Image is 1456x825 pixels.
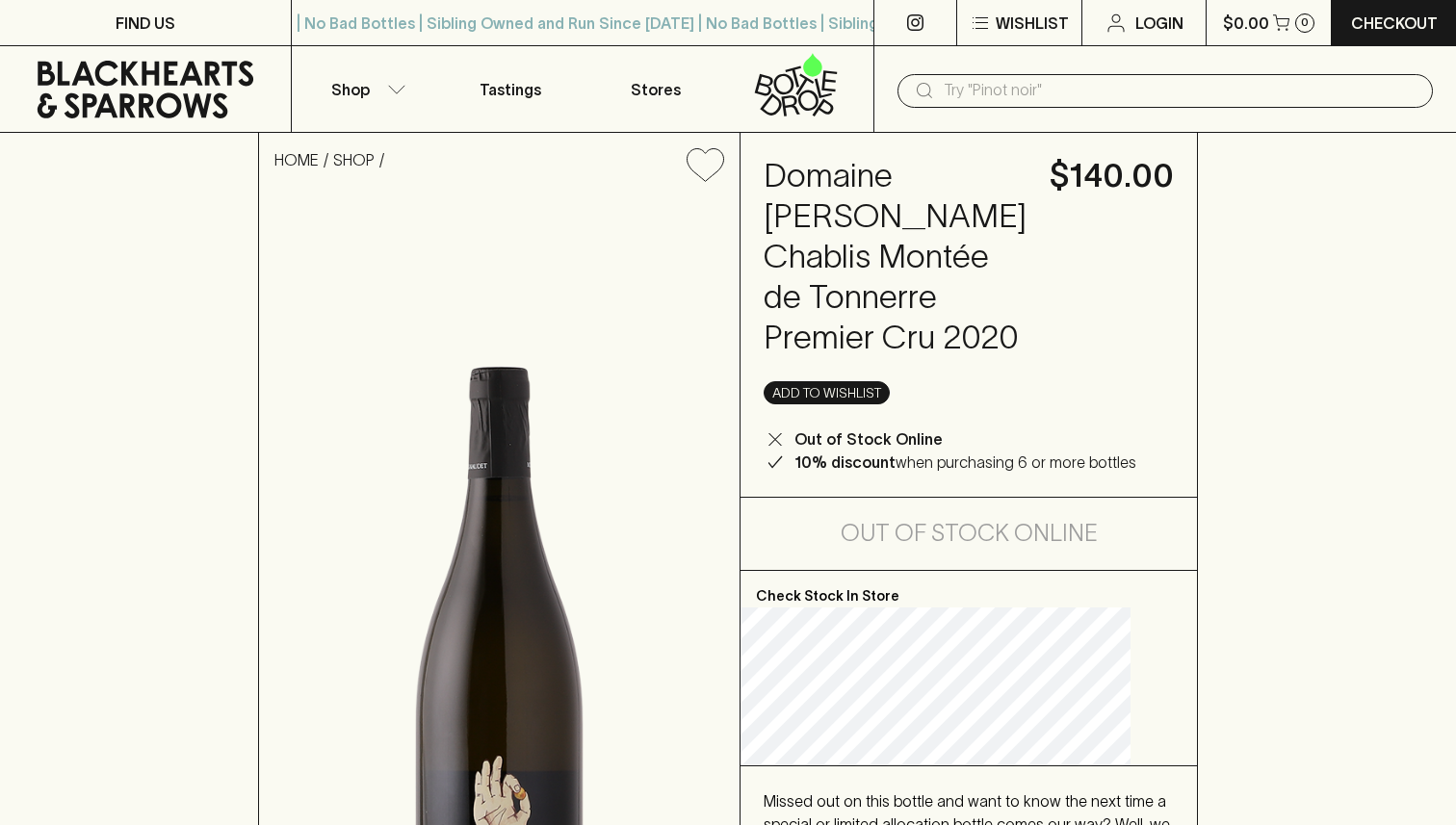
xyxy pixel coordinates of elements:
a: Stores [583,46,728,132]
a: HOME [274,151,319,168]
p: Out of Stock Online [794,427,943,451]
h4: Domaine [PERSON_NAME] Chablis Montée de Tonnerre Premier Cru 2020 [764,156,1027,358]
p: Shop [331,78,370,101]
p: Check Stock In Store [741,571,1197,607]
p: 0 [1301,17,1309,28]
a: Tastings [437,46,583,132]
p: Tastings [480,78,541,101]
button: Shop [292,46,437,132]
p: Checkout [1351,12,1438,35]
h4: $140.00 [1050,156,1174,196]
button: Add to wishlist [679,141,732,190]
p: Login [1135,12,1183,35]
a: SHOP [333,151,375,168]
p: $0.00 [1223,12,1269,35]
b: 10% discount [794,453,896,471]
p: when purchasing 6 or more bottles [794,451,1136,474]
button: Add to wishlist [764,381,890,404]
p: Wishlist [996,12,1069,35]
p: FIND US [116,12,175,35]
input: Try "Pinot noir" [944,75,1417,106]
h5: Out of Stock Online [841,518,1098,549]
p: Stores [631,78,681,101]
